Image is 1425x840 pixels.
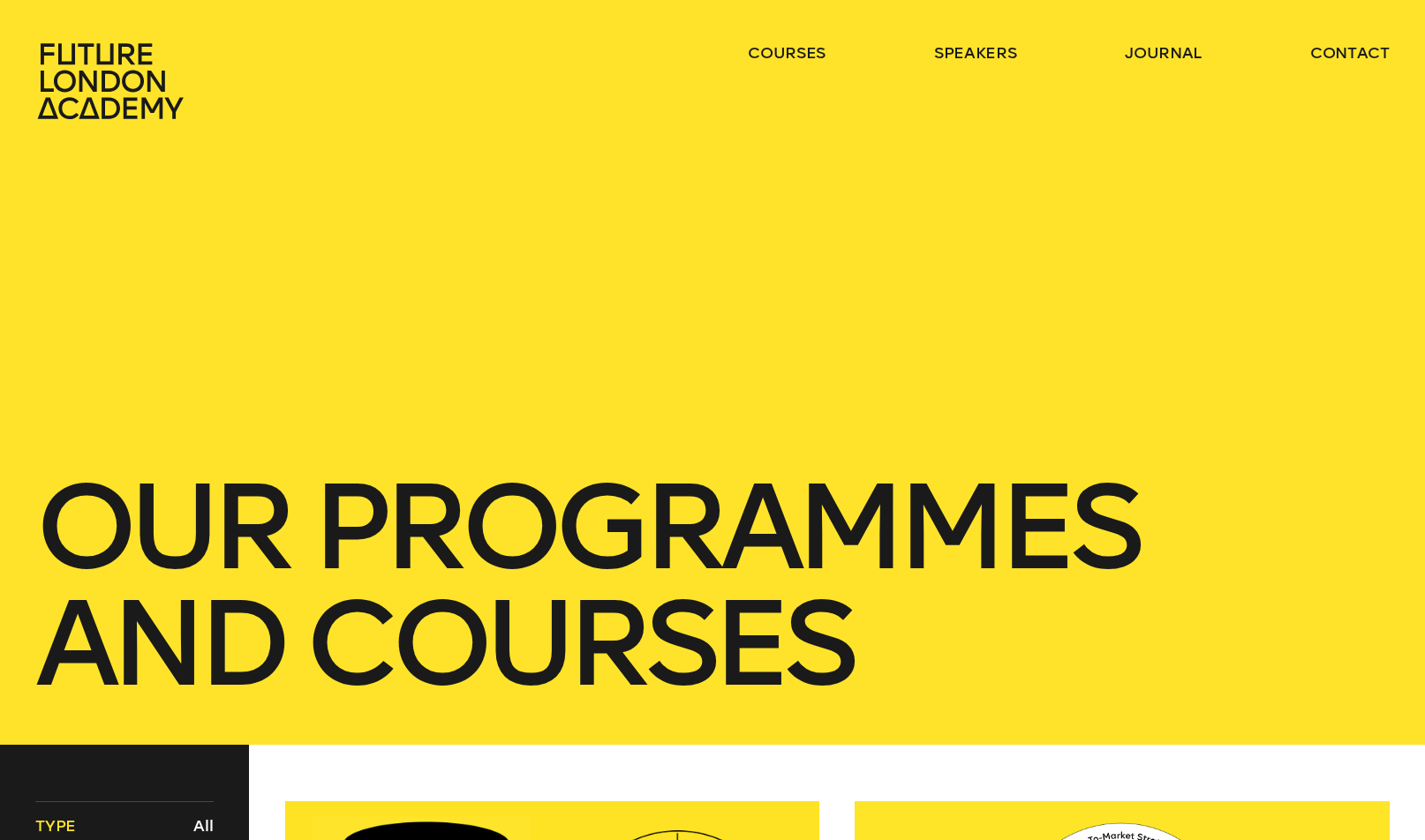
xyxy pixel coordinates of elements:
[748,42,826,64] a: courses
[35,469,1389,702] h1: our Programmes and courses
[1125,42,1202,64] a: journal
[934,42,1016,64] a: speakers
[1310,42,1390,64] a: contact
[35,815,76,836] span: Type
